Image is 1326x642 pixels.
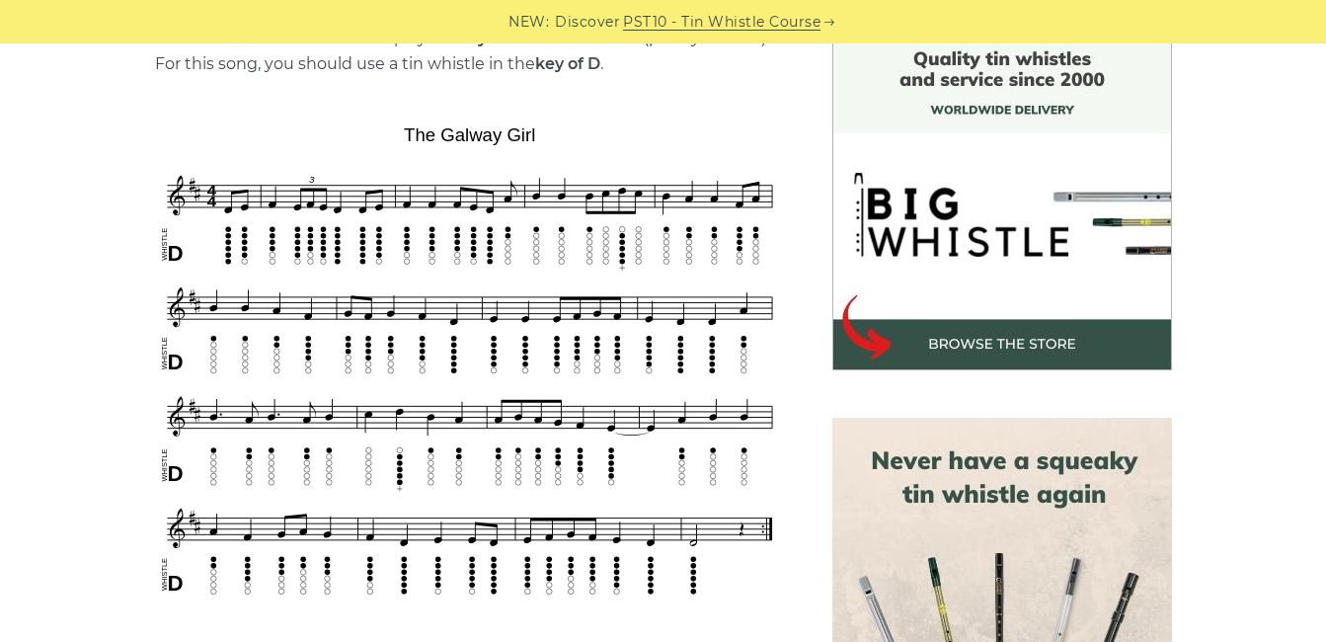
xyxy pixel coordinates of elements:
a: PST10 - Tin Whistle Course [623,11,820,34]
strong: key of D [535,54,600,73]
span: NEW: [508,11,549,34]
span: Discover [555,11,620,34]
img: The Galway Girl Tin Whistle Tab & Sheet Music [155,118,785,607]
img: BigWhistle Tin Whistle Store [832,31,1172,370]
p: Sheet music notes and tab to play on a tin whistle (penny whistle). For this song, you should use... [155,26,785,77]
